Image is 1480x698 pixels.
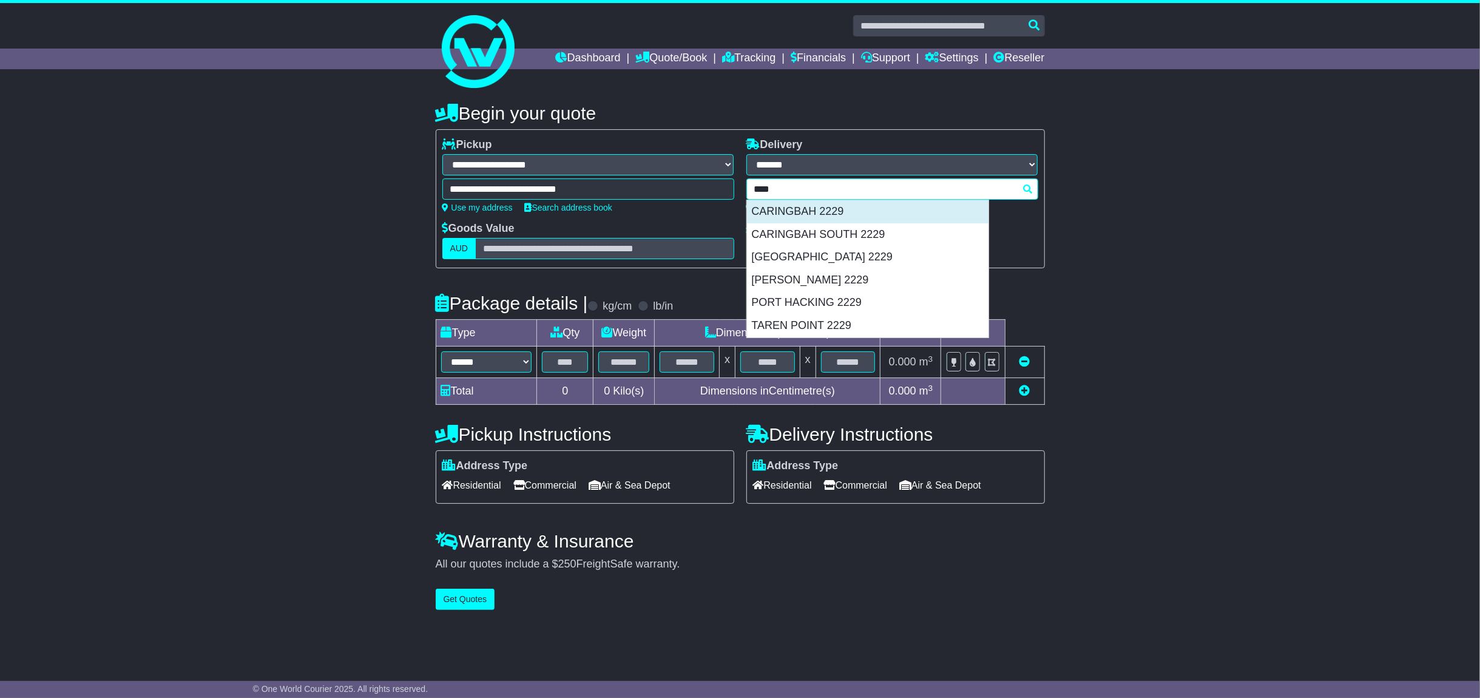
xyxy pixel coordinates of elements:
label: Address Type [442,459,528,473]
span: 0 [604,385,610,397]
span: © One World Courier 2025. All rights reserved. [253,684,428,694]
a: Settings [925,49,979,69]
span: Commercial [513,476,576,495]
div: TAREN POINT 2229 [747,314,988,337]
span: m [919,356,933,368]
div: [GEOGRAPHIC_DATA] 2229 [747,246,988,269]
a: Financials [791,49,846,69]
label: Pickup [442,138,492,152]
span: Residential [753,476,812,495]
td: Dimensions (L x W x H) [655,320,880,347]
h4: Delivery Instructions [746,424,1045,444]
td: Type [436,320,537,347]
button: Get Quotes [436,589,495,610]
typeahead: Please provide city [746,178,1038,200]
div: CARINGBAH 2229 [747,200,988,223]
a: Use my address [442,203,513,212]
h4: Begin your quote [436,103,1045,123]
td: Dimensions in Centimetre(s) [655,378,880,405]
a: Search address book [525,203,612,212]
td: Qty [537,320,593,347]
span: Air & Sea Depot [899,476,981,495]
a: Add new item [1019,385,1030,397]
h4: Warranty & Insurance [436,531,1045,551]
div: CARINGBAH SOUTH 2229 [747,223,988,246]
label: Goods Value [442,222,515,235]
span: Air & Sea Depot [589,476,671,495]
span: Residential [442,476,501,495]
td: x [800,347,816,378]
td: x [720,347,735,378]
label: AUD [442,238,476,259]
div: [PERSON_NAME] 2229 [747,269,988,292]
a: Quote/Book [635,49,707,69]
span: 0.000 [889,356,916,368]
h4: Pickup Instructions [436,424,734,444]
span: Commercial [824,476,887,495]
span: 0.000 [889,385,916,397]
td: Weight [593,320,655,347]
h4: Package details | [436,293,588,313]
div: PORT HACKING 2229 [747,291,988,314]
label: Address Type [753,459,839,473]
label: Delivery [746,138,803,152]
td: Kilo(s) [593,378,655,405]
a: Support [861,49,910,69]
a: Tracking [722,49,775,69]
sup: 3 [928,384,933,393]
span: m [919,385,933,397]
sup: 3 [928,354,933,364]
td: Total [436,378,537,405]
div: All our quotes include a $ FreightSafe warranty. [436,558,1045,571]
label: kg/cm [603,300,632,313]
a: Reseller [993,49,1044,69]
td: 0 [537,378,593,405]
a: Dashboard [556,49,621,69]
label: lb/in [653,300,673,313]
a: Remove this item [1019,356,1030,368]
span: 250 [558,558,576,570]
